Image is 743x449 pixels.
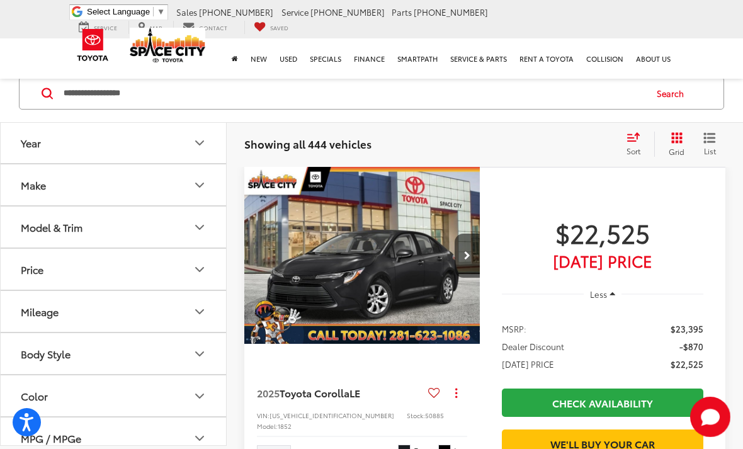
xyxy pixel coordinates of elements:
div: Model & Trim [21,221,82,233]
span: 1852 [278,421,292,431]
span: dropdown dots [455,388,457,398]
a: SmartPath [391,38,444,79]
span: Toyota Corolla [280,385,349,400]
div: Year [192,135,207,150]
span: Sales [176,6,197,18]
div: MPG / MPGe [21,432,81,444]
a: 2025 Toyota Corolla LE2025 Toyota Corolla LE2025 Toyota Corolla LE2025 Toyota Corolla LE [244,167,481,344]
div: Body Style [21,348,71,360]
input: Search by Make, Model, or Keyword [62,78,645,108]
span: $23,395 [671,322,703,335]
span: Less [590,288,607,300]
button: YearYear [1,122,227,163]
a: Rent a Toyota [513,38,580,79]
span: $22,525 [671,358,703,370]
span: Stock: [407,411,425,420]
a: New [244,38,273,79]
span: 2025 [257,385,280,400]
a: Check Availability [502,389,703,417]
a: Contact [173,21,237,34]
span: List [703,145,716,156]
div: 2025 Toyota Corolla LE 0 [244,167,481,344]
img: 2025 Toyota Corolla LE [244,167,481,345]
div: Color [192,388,207,403]
span: Saved [270,23,288,31]
a: Collision [580,38,630,79]
div: Price [192,261,207,276]
a: Map [128,21,171,34]
a: Service & Parts [444,38,513,79]
span: Showing all 444 vehicles [244,136,371,151]
button: Search [645,77,702,109]
button: MakeMake [1,164,227,205]
span: [PHONE_NUMBER] [310,6,385,18]
button: Less [584,283,621,305]
div: Model & Trim [192,219,207,234]
div: Body Style [192,346,207,361]
div: Mileage [21,305,59,317]
button: Body StyleBody Style [1,333,227,374]
span: LE [349,385,360,400]
img: Space City Toyota [130,28,205,62]
span: Select Language [87,7,150,16]
span: Sort [627,145,640,156]
a: Select Language​ [87,7,165,16]
span: $22,525 [502,217,703,248]
a: Specials [303,38,348,79]
span: [DATE] Price [502,254,703,267]
span: MSRP: [502,322,526,335]
span: [PHONE_NUMBER] [414,6,488,18]
span: Map [150,23,162,31]
img: Toyota [69,25,116,65]
div: Color [21,390,48,402]
a: My Saved Vehicles [244,21,298,34]
button: Model & TrimModel & Trim [1,207,227,247]
span: ​ [153,7,154,16]
button: Select sort value [620,132,654,157]
span: Dealer Discount [502,340,564,353]
span: Service [281,6,309,18]
div: Price [21,263,43,275]
a: 2025Toyota CorollaLE [257,386,423,400]
div: Year [21,137,41,149]
span: -$870 [679,340,703,353]
span: 50885 [425,411,444,420]
button: Actions [445,382,467,404]
button: List View [694,132,725,157]
a: About Us [630,38,677,79]
button: PricePrice [1,249,227,290]
span: ▼ [157,7,165,16]
div: MPG / MPGe [192,430,207,445]
span: [US_VEHICLE_IDENTIFICATION_NUMBER] [269,411,394,420]
button: Toggle Chat Window [690,397,730,437]
span: Service [94,23,117,31]
div: Mileage [192,304,207,319]
button: Grid View [654,132,694,157]
span: [PHONE_NUMBER] [199,6,273,18]
svg: Start Chat [690,397,730,437]
span: VIN: [257,411,269,420]
span: Model: [257,421,278,431]
button: ColorColor [1,375,227,416]
button: MileageMileage [1,291,227,332]
span: Parts [392,6,412,18]
div: Make [192,177,207,192]
a: Finance [348,38,391,79]
a: Home [225,38,244,79]
span: [DATE] PRICE [502,358,554,370]
button: Next image [455,234,480,278]
div: Make [21,179,46,191]
span: Grid [669,146,684,157]
a: Used [273,38,303,79]
span: Contact [199,23,227,31]
a: Service [69,21,127,34]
